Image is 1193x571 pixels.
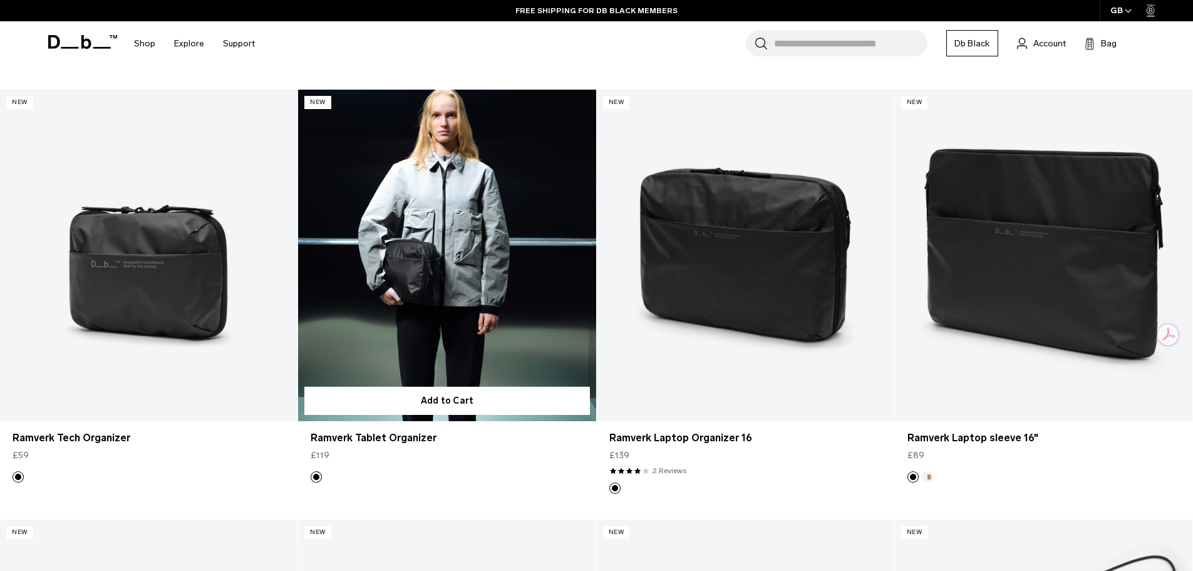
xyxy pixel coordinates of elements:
[609,483,621,494] button: Black Out
[946,30,998,56] a: Db Black
[603,96,630,109] p: New
[13,449,29,462] span: £59
[609,431,882,446] a: Ramverk Laptop Organizer 16
[901,526,928,539] p: New
[304,96,331,109] p: New
[311,431,583,446] a: Ramverk Tablet Organizer
[597,90,894,421] a: Ramverk Laptop Organizer 16
[901,96,928,109] p: New
[125,21,264,66] nav: Main Navigation
[223,21,255,66] a: Support
[1017,36,1066,51] a: Account
[609,449,629,462] span: £139
[304,526,331,539] p: New
[895,90,1192,421] a: Ramverk Laptop sleeve 16
[134,21,155,66] a: Shop
[907,471,919,483] button: Black Out
[174,21,204,66] a: Explore
[922,471,933,483] button: Oatmilk
[304,387,589,415] button: Add to Cart
[653,465,686,476] a: 2 reviews
[1033,37,1066,50] span: Account
[13,431,285,446] a: Ramverk Tech Organizer
[298,90,596,421] a: Ramverk Tablet Organizer
[907,449,924,462] span: £89
[6,96,33,109] p: New
[603,526,630,539] p: New
[1085,36,1117,51] button: Bag
[515,5,678,16] a: FREE SHIPPING FOR DB BLACK MEMBERS
[6,526,33,539] p: New
[1101,37,1117,50] span: Bag
[311,471,322,483] button: Black Out
[13,471,24,483] button: Black Out
[907,431,1180,446] a: Ramverk Laptop sleeve 16"
[311,449,329,462] span: £119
